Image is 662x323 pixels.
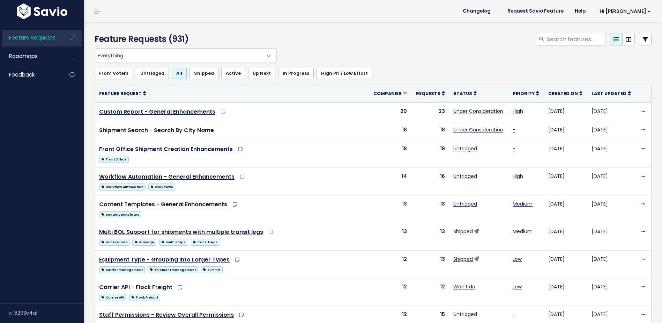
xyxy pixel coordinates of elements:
[513,173,523,180] a: High
[2,48,58,64] a: Roadmaps
[278,68,314,79] a: In Progress
[587,121,636,140] td: [DATE]
[99,210,141,218] a: content templates
[129,294,160,301] span: Flock Freight
[513,91,535,96] span: Priority
[513,108,523,115] a: High
[513,311,515,318] a: -
[99,182,146,191] a: Workflow Automation
[99,294,126,301] span: Carrier API
[2,30,58,46] a: Feature Requests
[416,90,445,97] a: Requests
[201,265,222,274] a: summit
[95,49,262,62] span: Everything
[9,34,55,41] span: Feature Requests
[9,71,35,78] span: Feedback
[369,140,411,168] td: 18
[369,195,411,223] td: 13
[129,293,160,301] a: Flock Freight
[95,68,652,79] ul: Filter feature requests
[99,311,234,319] a: Staff Permissions - Review Overall Permissions
[453,173,477,180] a: Untriaged
[463,9,491,14] span: Changelog
[513,145,515,152] a: -
[248,68,275,79] a: Up Next
[373,90,407,97] a: Companies
[513,256,522,263] a: Low
[99,91,142,96] span: Feature Request
[201,266,222,273] span: summit
[99,265,145,274] a: carrier management
[99,200,227,208] a: Content Templates - General Enhancements
[189,68,218,79] a: Shipped
[99,256,230,264] a: Equipment Type - Grouping Into Larger Types
[453,108,503,115] a: Under Consideration
[587,251,636,278] td: [DATE]
[99,155,129,163] a: Front Office
[99,293,126,301] a: Carrier API
[411,121,449,140] td: 18
[411,278,449,306] td: 12
[548,90,582,97] a: Created On
[411,102,449,121] td: 23
[99,283,172,291] a: Carrier API - Flock Freight
[544,278,587,306] td: [DATE]
[569,6,591,16] a: Help
[411,223,449,251] td: 13
[592,91,626,96] span: Last Updated
[513,126,515,133] a: -
[95,48,277,62] span: Everything
[15,3,69,19] img: logo-white.9d6f32f41409.svg
[95,68,133,79] a: From Voters
[513,228,533,235] a: Medium
[148,184,175,191] span: workflows
[453,90,477,97] a: Status
[453,228,473,235] a: Shipped
[587,195,636,223] td: [DATE]
[148,182,175,191] a: workflows
[2,67,58,83] a: Feedback
[411,195,449,223] td: 13
[411,251,449,278] td: 13
[132,237,156,246] a: drayage
[587,223,636,251] td: [DATE]
[592,90,631,97] a: Last Updated
[99,239,129,246] span: accesorials
[99,237,129,246] a: accesorials
[148,266,198,273] span: shipment management
[99,156,129,163] span: Front Office
[513,283,522,290] a: Low
[373,91,402,96] span: Companies
[99,145,233,153] a: Front Office Shipment Creation Enhancements
[159,239,188,246] span: multi stops
[411,168,449,195] td: 16
[544,223,587,251] td: [DATE]
[453,311,477,318] a: Untriaged
[546,33,606,45] input: Search features...
[99,126,214,134] a: Shipment Search - Search By City Name
[411,140,449,168] td: 19
[587,168,636,195] td: [DATE]
[8,304,84,322] div: v.f8293e4a1
[369,168,411,195] td: 14
[369,102,411,121] td: 20
[587,278,636,306] td: [DATE]
[221,68,245,79] a: Active
[544,121,587,140] td: [DATE]
[453,283,475,290] a: Won't do
[453,256,473,263] a: Shipped
[544,195,587,223] td: [DATE]
[9,52,38,60] span: Roadmaps
[317,68,372,79] a: High Pri / Low Effort
[95,33,273,45] h4: Feature Requests (931)
[99,266,145,273] span: carrier management
[502,6,569,16] a: Request Savio Feature
[587,140,636,168] td: [DATE]
[136,68,169,79] a: Untriaged
[159,237,188,246] a: multi stops
[99,184,146,191] span: Workflow Automation
[544,168,587,195] td: [DATE]
[99,173,235,181] a: Workflow Automation - General Enhancements
[544,102,587,121] td: [DATE]
[172,68,187,79] a: All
